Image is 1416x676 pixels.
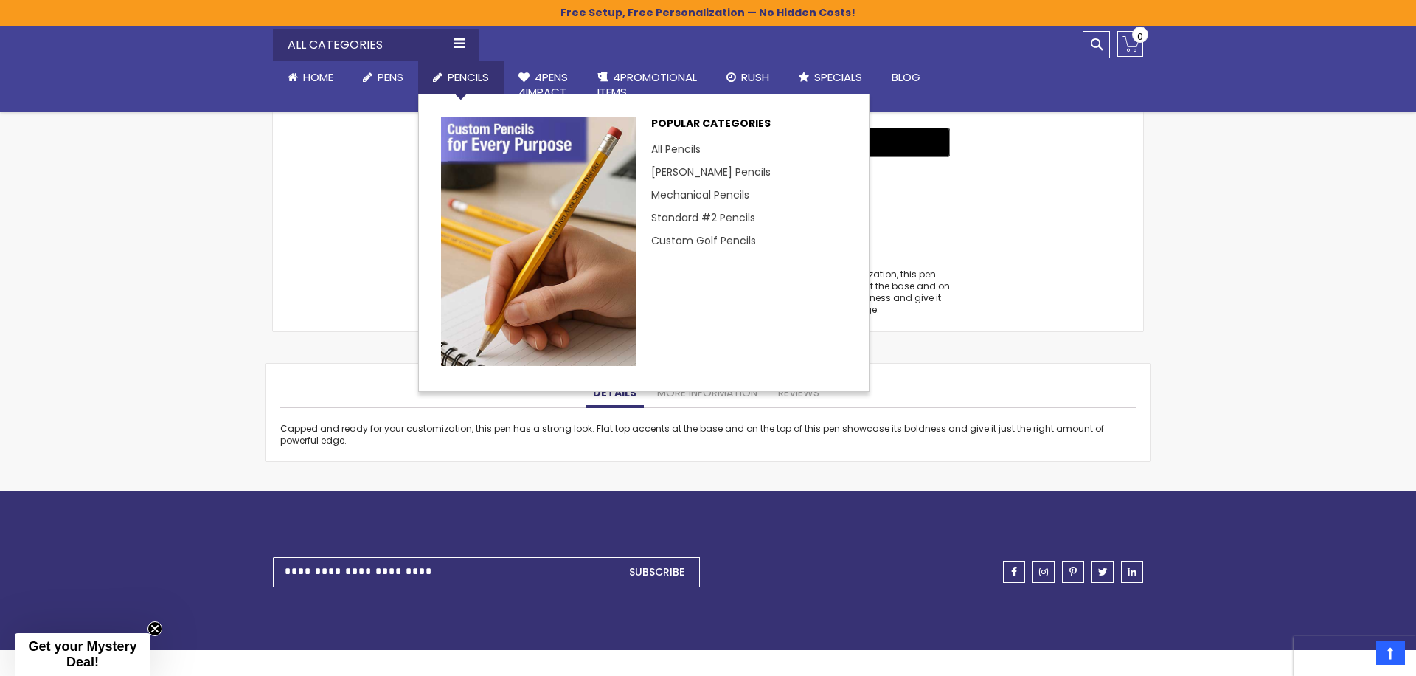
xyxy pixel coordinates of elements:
[1117,31,1143,57] a: 0
[651,165,771,179] a: [PERSON_NAME] Pencils
[651,142,701,156] a: All Pencils
[15,633,150,676] div: Get your Mystery Deal!Close teaser
[651,117,847,138] p: Popular Categories
[378,69,403,85] span: Pens
[418,61,504,94] a: Pencils
[1098,567,1108,577] span: twitter
[651,233,756,248] a: Custom Golf Pencils
[280,423,1136,446] div: Capped and ready for your customization, this pen has a strong look. Flat top accents at the base...
[1011,567,1017,577] span: facebook
[597,69,697,100] span: 4PROMOTIONAL ITEMS
[629,565,684,579] span: Subscribe
[1137,30,1143,44] span: 0
[892,69,920,85] span: Blog
[1062,561,1084,583] a: pinterest
[651,187,749,202] a: Mechanical Pencils
[1091,561,1114,583] a: twitter
[273,29,479,61] div: All Categories
[771,379,827,408] a: Reviews
[1032,561,1055,583] a: instagram
[147,621,162,636] button: Close teaser
[784,61,877,94] a: Specials
[1069,567,1077,577] span: pinterest
[303,69,333,85] span: Home
[348,61,418,94] a: Pens
[448,69,489,85] span: Pencils
[651,210,755,225] a: Standard #2 Pencils
[1121,561,1143,583] a: linkedin
[583,61,712,109] a: 4PROMOTIONALITEMS
[712,61,784,94] a: Rush
[741,69,769,85] span: Rush
[1039,567,1048,577] span: instagram
[1128,567,1136,577] span: linkedin
[1294,636,1416,676] iframe: Google Customer Reviews
[586,379,644,408] a: Details
[441,117,636,365] img: custom pencil
[504,61,583,109] a: 4Pens4impact
[650,379,765,408] a: More Information
[1003,561,1025,583] a: facebook
[28,639,136,669] span: Get your Mystery Deal!
[614,557,700,587] button: Subscribe
[518,69,568,100] span: 4Pens 4impact
[877,61,935,94] a: Blog
[814,69,862,85] span: Specials
[273,61,348,94] a: Home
